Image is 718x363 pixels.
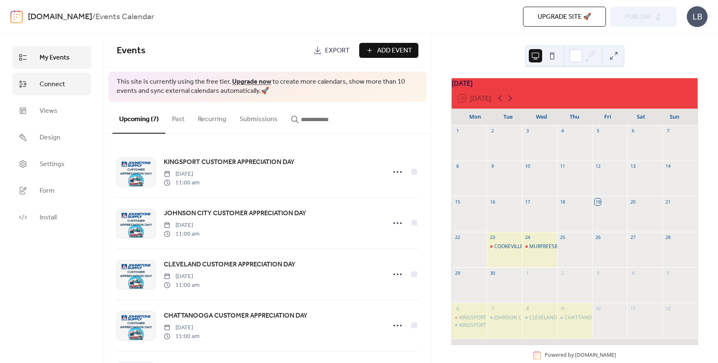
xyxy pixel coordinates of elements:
[492,109,525,125] div: Tue
[40,106,58,116] span: Views
[454,163,460,169] div: 8
[524,128,530,134] div: 3
[558,109,591,125] div: Thu
[459,322,562,329] div: KINGSPORT CUSTOMER APPRECIATION DAY
[560,305,566,311] div: 9
[489,128,495,134] div: 2
[625,109,658,125] div: Sat
[630,163,636,169] div: 13
[13,46,91,69] a: My Events
[489,199,495,205] div: 16
[164,221,200,230] span: [DATE]
[28,9,92,25] a: [DOMAIN_NAME]
[591,109,625,125] div: Fri
[630,128,636,134] div: 6
[630,305,636,311] div: 11
[454,270,460,276] div: 29
[630,270,636,276] div: 4
[665,128,671,134] div: 7
[545,352,616,359] div: Powered by
[489,234,495,241] div: 23
[92,9,95,25] b: /
[595,305,601,311] div: 10
[489,270,495,276] div: 30
[164,157,295,168] a: KINGSPORT CUSTOMER APPRECIATION DAY
[665,270,671,276] div: 5
[164,230,200,239] span: 11:00 am
[95,9,154,25] b: Events Calendar
[595,199,601,205] div: 19
[307,43,356,58] a: Export
[164,272,200,281] span: [DATE]
[13,99,91,122] a: Views
[524,234,530,241] div: 24
[13,126,91,149] a: Design
[595,163,601,169] div: 12
[13,153,91,175] a: Settings
[529,243,623,250] div: MURFREESBORO GREE TRAINING CLASS
[494,243,638,250] div: COOKEVILLE GREE TRAINING CLASS - INVTATION ONLY EVENT
[325,46,350,56] span: Export
[164,332,200,341] span: 11:00 am
[117,77,418,96] span: This site is currently using the free tier. to create more calendars, show more than 10 events an...
[377,46,412,56] span: Add Event
[40,186,55,196] span: Form
[560,128,566,134] div: 4
[560,163,566,169] div: 11
[560,270,566,276] div: 2
[164,208,306,219] a: JOHNSON CITY CUSTOMER APPRECIATION DAY
[454,234,460,241] div: 22
[454,128,460,134] div: 1
[522,243,557,250] div: MURFREESBORO GREE TRAINING CLASS
[40,159,65,169] span: Settings
[557,314,592,321] div: CHATTANOOGA CUSTOMER APPRECIATION DAY
[665,234,671,241] div: 28
[452,78,698,88] div: [DATE]
[489,163,495,169] div: 9
[113,102,165,134] button: Upcoming (7)
[164,259,295,270] a: CLEVELAND CUSTOMER APPRECIATION DAY
[595,270,601,276] div: 3
[658,109,691,125] div: Sun
[164,323,200,332] span: [DATE]
[487,243,522,250] div: COOKEVILLE GREE TRAINING CLASS - INVTATION ONLY EVENT
[595,128,601,134] div: 5
[13,206,91,229] a: Install
[40,53,70,63] span: My Events
[164,179,200,187] span: 11:00 am
[13,73,91,95] a: Connect
[452,322,487,329] div: KINGSPORT CUSTOMER APPRECIATION DAY
[560,234,566,241] div: 25
[164,281,200,290] span: 11:00 am
[458,109,492,125] div: Mon
[524,199,530,205] div: 17
[595,234,601,241] div: 26
[525,109,558,125] div: Wed
[524,163,530,169] div: 10
[40,133,60,143] span: Design
[529,314,633,321] div: CLEVELAND CUSTOMER APPRECIATION DAY
[487,314,522,321] div: JOHNSON CITY CUSTOMER APPRECIATION DAY
[665,199,671,205] div: 21
[164,157,295,167] span: KINGSPORT CUSTOMER APPRECIATION DAY
[524,270,530,276] div: 1
[13,179,91,202] a: Form
[524,305,530,311] div: 8
[489,305,495,311] div: 7
[454,305,460,311] div: 6
[164,311,308,321] span: CHATTANOOGA CUSTOMER APPRECIATION DAY
[233,102,284,133] button: Submissions
[454,199,460,205] div: 15
[164,170,200,179] span: [DATE]
[565,314,678,321] div: CHATTANOOGA CUSTOMER APPRECIATION DAY
[452,314,487,321] div: KINGSPORT AMANA ROADSHOW
[560,199,566,205] div: 18
[40,80,65,90] span: Connect
[40,213,57,223] span: Install
[630,234,636,241] div: 27
[630,199,636,205] div: 20
[538,12,591,22] span: Upgrade site 🚀
[575,352,616,359] a: [DOMAIN_NAME]
[523,7,606,27] button: Upgrade site 🚀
